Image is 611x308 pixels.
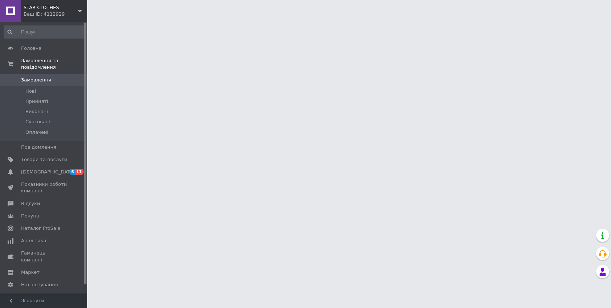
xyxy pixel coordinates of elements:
span: Показники роботи компанії [21,181,67,194]
span: Гаманець компанії [21,250,67,263]
span: STAR CLOTHES [24,4,78,11]
span: Оплачені [25,129,48,136]
span: Каталог ProSale [21,225,60,232]
span: Замовлення та повідомлення [21,57,87,71]
span: Налаштування [21,281,58,288]
span: Маркет [21,269,40,276]
input: Пошук [4,25,85,39]
span: Скасовані [25,119,50,125]
span: Аналітика [21,237,46,244]
div: Ваш ID: 4112929 [24,11,87,17]
span: Відгуки [21,200,40,207]
span: Нові [25,88,36,95]
span: 6 [69,169,75,175]
span: Головна [21,45,41,52]
span: Замовлення [21,77,51,83]
span: Повідомлення [21,144,56,151]
span: Покупці [21,213,41,219]
span: 11 [75,169,84,175]
span: [DEMOGRAPHIC_DATA] [21,169,75,175]
span: Виконані [25,108,48,115]
span: Прийняті [25,98,48,105]
span: Товари та послуги [21,156,67,163]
